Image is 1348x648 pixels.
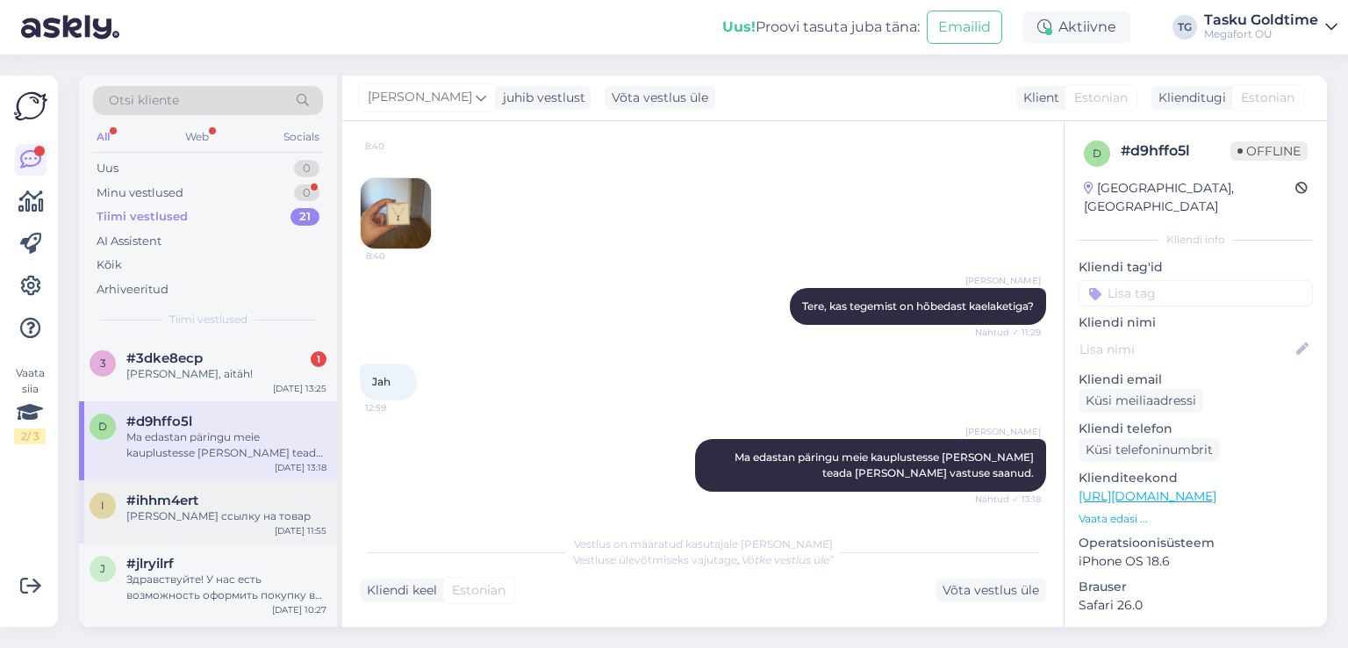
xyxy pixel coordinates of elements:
div: 2 / 3 [14,428,46,444]
img: Askly Logo [14,90,47,123]
p: Safari 26.0 [1079,596,1313,615]
button: Emailid [927,11,1002,44]
div: Kõik [97,256,122,274]
div: Arhiveeritud [97,281,168,299]
div: [DATE] 13:25 [273,382,326,395]
div: [PERSON_NAME] ссылку на товар [126,508,326,524]
div: AI Assistent [97,233,161,250]
span: 3 [100,356,106,370]
span: [PERSON_NAME] [965,425,1041,438]
div: Tiimi vestlused [97,208,188,226]
div: Kliendi info [1079,232,1313,248]
img: Attachment [361,178,431,248]
span: Estonian [452,581,505,600]
span: 8:40 [366,249,432,263]
p: Vaata edasi ... [1079,511,1313,527]
span: #d9hffo5l [126,414,192,429]
span: [PERSON_NAME] [965,274,1041,287]
div: Megafort OÜ [1204,27,1318,41]
div: Vaata siia [14,365,46,444]
p: Kliendi email [1079,371,1313,389]
div: Klienditugi [1151,89,1226,107]
div: Küsi telefoninumbrit [1079,438,1220,462]
div: 21 [290,208,319,226]
input: Lisa nimi [1079,340,1293,359]
p: Brauser [1079,578,1313,596]
div: [PERSON_NAME], aitäh! [126,366,326,382]
span: #3dke8ecp [126,350,203,366]
p: Operatsioonisüsteem [1079,534,1313,552]
div: Ma edastan päringu meie kauplustesse [PERSON_NAME] teada [PERSON_NAME] vastuse saanud. [126,429,326,461]
p: Kliendi telefon [1079,420,1313,438]
b: Uus! [722,18,756,35]
span: Vestluse ülevõtmiseks vajutage [573,553,834,566]
span: i [101,499,104,512]
div: 0 [294,184,319,202]
div: Klient [1016,89,1059,107]
span: #ihhm4ert [126,493,198,508]
div: Socials [280,126,323,148]
div: [GEOGRAPHIC_DATA], [GEOGRAPHIC_DATA] [1084,179,1295,216]
span: d [1093,147,1101,160]
p: Kliendi tag'id [1079,258,1313,277]
span: [PERSON_NAME] [368,88,472,107]
span: Tiimi vestlused [169,312,247,328]
span: Estonian [1241,89,1294,107]
span: 8:40 [365,140,431,153]
input: Lisa tag [1079,280,1313,306]
p: Klienditeekond [1079,469,1313,487]
div: Web [182,126,212,148]
p: Kliendi nimi [1079,313,1313,332]
span: Vestlus on määratud kasutajale [PERSON_NAME] [574,537,833,551]
div: 1 [311,351,326,367]
a: [URL][DOMAIN_NAME] [1079,488,1216,504]
div: Proovi tasuta juba täna: [722,17,920,38]
div: Minu vestlused [97,184,183,202]
span: j [100,562,105,575]
span: Estonian [1074,89,1128,107]
span: Nähtud ✓ 11:29 [975,326,1041,339]
div: All [93,126,113,148]
span: Tere, kas tegemist on hõbedast kaelaketiga? [802,299,1034,313]
a: Tasku GoldtimeMegafort OÜ [1204,13,1337,41]
span: Jah [372,375,391,388]
span: 12:59 [365,401,431,414]
div: Uus [97,160,118,177]
div: [DATE] 11:55 [275,524,326,537]
span: #jlryilrf [126,556,174,572]
div: [DATE] 13:18 [275,461,326,474]
div: Võta vestlus üle [605,86,715,110]
span: Nähtud ✓ 13:18 [975,493,1041,506]
div: Kliendi keel [360,581,437,600]
div: # d9hffo5l [1121,140,1230,162]
div: 0 [294,160,319,177]
div: [DATE] 10:27 [272,603,326,616]
p: iPhone OS 18.6 [1079,552,1313,571]
div: juhib vestlust [496,89,585,107]
span: Otsi kliente [109,91,179,110]
div: Tasku Goldtime [1204,13,1318,27]
div: Võta vestlus üle [936,579,1046,602]
span: d [98,420,107,433]
div: Küsi meiliaadressi [1079,389,1203,413]
span: Offline [1230,141,1308,161]
span: Ma edastan päringu meie kauplustesse [PERSON_NAME] teada [PERSON_NAME] vastuse saanud. [735,450,1036,479]
div: Здравствуйте! У нас есть возможность оформить покупку в рассрочку, как в интернет-магазине, так и... [126,572,326,603]
div: TG [1172,15,1197,40]
i: „Võtke vestlus üle” [737,553,834,566]
div: Aktiivne [1023,11,1130,43]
